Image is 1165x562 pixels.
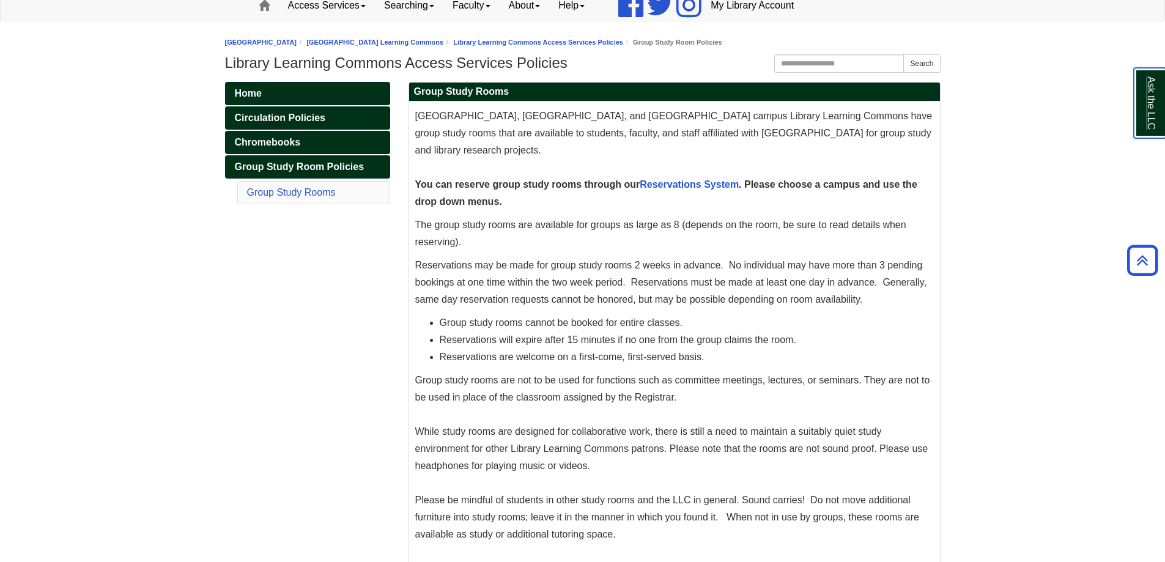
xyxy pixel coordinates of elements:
nav: breadcrumb [225,37,941,48]
a: [GEOGRAPHIC_DATA] [225,39,297,46]
h2: Group Study Rooms [409,83,940,102]
li: Reservations are welcome on a first-come, first-served basis. [440,349,934,366]
p: Reservations may be made for group study rooms 2 weeks in advance. No individual may have more th... [415,257,934,308]
a: Group Study Rooms [247,187,336,198]
span: Circulation Policies [235,113,325,123]
a: Chromebooks [225,131,390,154]
h1: Library Learning Commons Access Services Policies [225,54,941,72]
p: Group study rooms are not to be used for functions such as committee meetings, lectures, or semin... [415,372,934,543]
li: Group study rooms cannot be booked for entire classes. [440,314,934,331]
span: Group Study Room Policies [235,161,364,172]
b: You can reserve group study rooms through our . Please choose a campus and use the drop down menus. [415,179,917,207]
p: The group study rooms are available for groups as large as 8 (depends on the room, be sure to rea... [415,216,934,251]
a: Home [225,82,390,105]
a: Back to Top [1123,252,1162,268]
a: [GEOGRAPHIC_DATA] Learning Commons [306,39,443,46]
li: Group Study Room Policies [623,37,722,48]
span: Home [235,88,262,98]
a: Circulation Policies [225,106,390,130]
span: Chromebooks [235,137,301,147]
div: Guide Pages [225,82,390,207]
button: Search [903,54,940,73]
li: Reservations will expire after 15 minutes if no one from the group claims the room. [440,331,934,349]
a: Group Study Room Policies [225,155,390,179]
a: Reservations System [640,179,739,190]
p: [GEOGRAPHIC_DATA], [GEOGRAPHIC_DATA], and [GEOGRAPHIC_DATA] campus Library Learning Commons have ... [415,108,934,210]
a: Library Learning Commons Access Services Policies [453,39,623,46]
